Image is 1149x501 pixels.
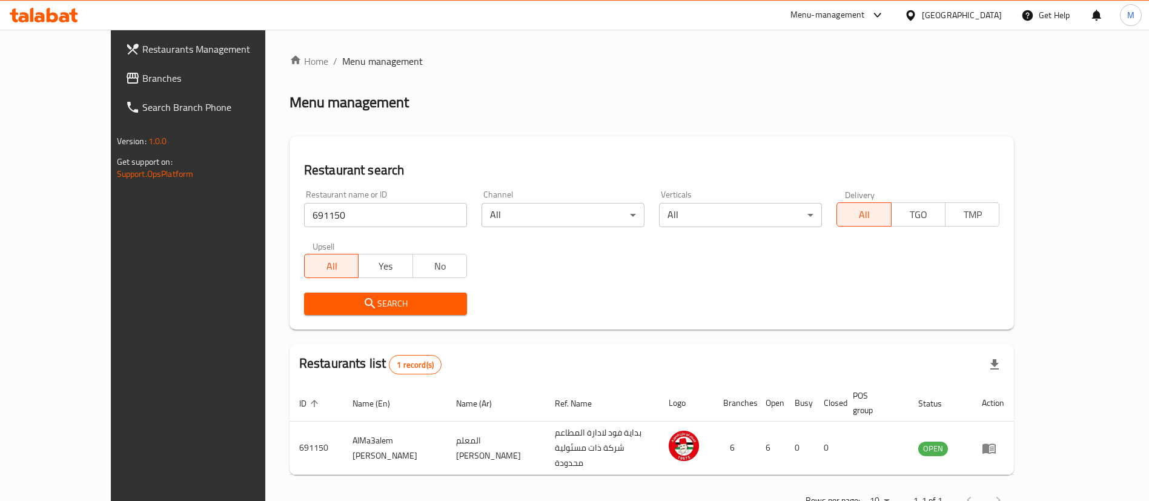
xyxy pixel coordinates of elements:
[116,93,303,122] a: Search Branch Phone
[980,350,1009,379] div: Export file
[785,385,814,422] th: Busy
[313,242,335,250] label: Upsell
[304,254,359,278] button: All
[116,64,303,93] a: Branches
[299,396,322,411] span: ID
[1127,8,1134,22] span: M
[922,8,1002,22] div: [GEOGRAPHIC_DATA]
[299,354,442,374] h2: Restaurants list
[412,254,467,278] button: No
[482,203,644,227] div: All
[343,422,446,475] td: AlMa3alem [PERSON_NAME]
[290,54,328,68] a: Home
[842,206,886,224] span: All
[790,8,865,22] div: Menu-management
[148,133,167,149] span: 1.0.0
[756,385,785,422] th: Open
[918,442,948,456] span: OPEN
[972,385,1014,422] th: Action
[333,54,337,68] li: /
[117,166,194,182] a: Support.OpsPlatform
[555,396,608,411] span: Ref. Name
[142,100,293,114] span: Search Branch Phone
[363,257,408,275] span: Yes
[290,93,409,112] h2: Menu management
[756,422,785,475] td: 6
[456,396,508,411] span: Name (Ar)
[353,396,406,411] span: Name (En)
[418,257,462,275] span: No
[845,190,875,199] label: Delivery
[982,441,1004,456] div: Menu
[785,422,814,475] td: 0
[669,431,699,461] img: AlMa3alem Abu Mazen AlSory
[891,202,945,227] button: TGO
[389,355,442,374] div: Total records count
[659,203,822,227] div: All
[950,206,995,224] span: TMP
[945,202,999,227] button: TMP
[117,133,147,149] span: Version:
[446,422,545,475] td: المعلم [PERSON_NAME]
[116,35,303,64] a: Restaurants Management
[545,422,659,475] td: بداية فود لادارة المطاعم شركة ذات مسئولية محدودة
[714,385,756,422] th: Branches
[853,388,895,417] span: POS group
[304,293,467,315] button: Search
[659,385,714,422] th: Logo
[117,154,173,170] span: Get support on:
[814,385,843,422] th: Closed
[142,71,293,85] span: Branches
[358,254,412,278] button: Yes
[304,161,1000,179] h2: Restaurant search
[814,422,843,475] td: 0
[714,422,756,475] td: 6
[290,54,1015,68] nav: breadcrumb
[304,203,467,227] input: Search for restaurant name or ID..
[290,385,1015,475] table: enhanced table
[389,359,441,371] span: 1 record(s)
[918,396,958,411] span: Status
[896,206,941,224] span: TGO
[314,296,457,311] span: Search
[310,257,354,275] span: All
[836,202,891,227] button: All
[142,42,293,56] span: Restaurants Management
[290,422,343,475] td: 691150
[342,54,423,68] span: Menu management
